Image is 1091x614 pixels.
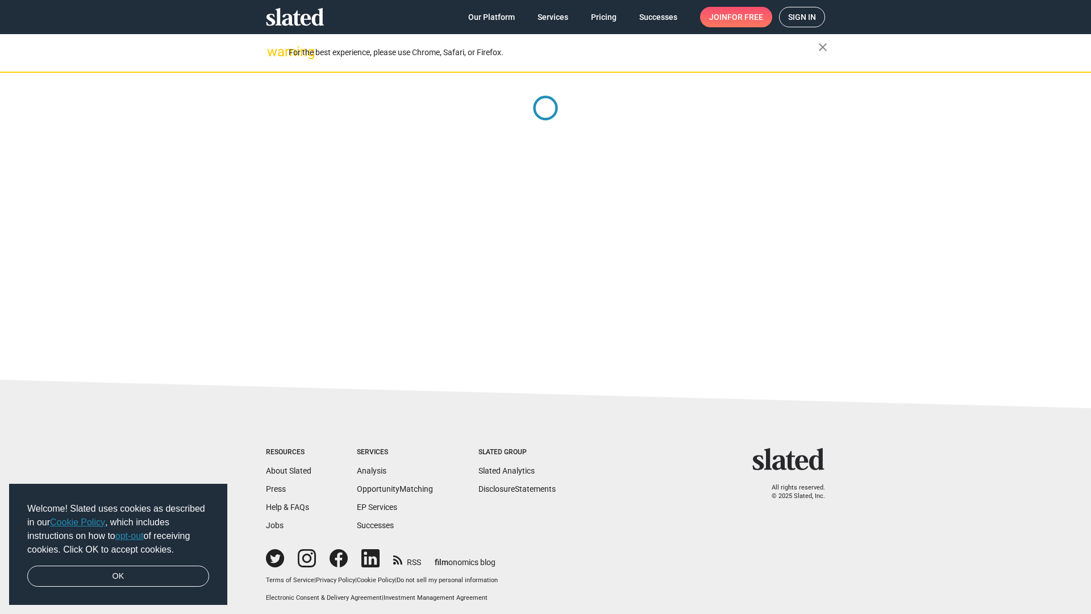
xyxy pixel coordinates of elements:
[435,558,448,567] span: film
[395,576,397,584] span: |
[314,576,316,584] span: |
[435,548,495,568] a: filmonomics blog
[357,484,433,493] a: OpportunityMatching
[357,448,433,457] div: Services
[27,502,209,557] span: Welcome! Slated uses cookies as described in our , which includes instructions on how to of recei...
[357,466,386,475] a: Analysis
[639,7,677,27] span: Successes
[700,7,772,27] a: Joinfor free
[316,576,355,584] a: Privacy Policy
[478,466,535,475] a: Slated Analytics
[582,7,626,27] a: Pricing
[709,7,763,27] span: Join
[630,7,686,27] a: Successes
[727,7,763,27] span: for free
[50,517,105,527] a: Cookie Policy
[478,484,556,493] a: DisclosureStatements
[393,550,421,568] a: RSS
[397,576,498,585] button: Do not sell my personal information
[384,594,488,601] a: Investment Management Agreement
[459,7,524,27] a: Our Platform
[266,448,311,457] div: Resources
[289,45,818,60] div: For the best experience, please use Chrome, Safari, or Firefox.
[538,7,568,27] span: Services
[357,503,397,512] a: EP Services
[816,40,830,54] mat-icon: close
[468,7,515,27] span: Our Platform
[266,594,382,601] a: Electronic Consent & Delivery Agreement
[760,484,825,500] p: All rights reserved. © 2025 Slated, Inc.
[355,576,357,584] span: |
[266,576,314,584] a: Terms of Service
[528,7,577,27] a: Services
[357,576,395,584] a: Cookie Policy
[9,484,227,605] div: cookieconsent
[267,45,281,59] mat-icon: warning
[115,531,144,541] a: opt-out
[382,594,384,601] span: |
[788,7,816,27] span: Sign in
[357,521,394,530] a: Successes
[266,466,311,475] a: About Slated
[779,7,825,27] a: Sign in
[266,503,309,512] a: Help & FAQs
[478,448,556,457] div: Slated Group
[591,7,617,27] span: Pricing
[266,521,284,530] a: Jobs
[266,484,286,493] a: Press
[27,566,209,587] a: dismiss cookie message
